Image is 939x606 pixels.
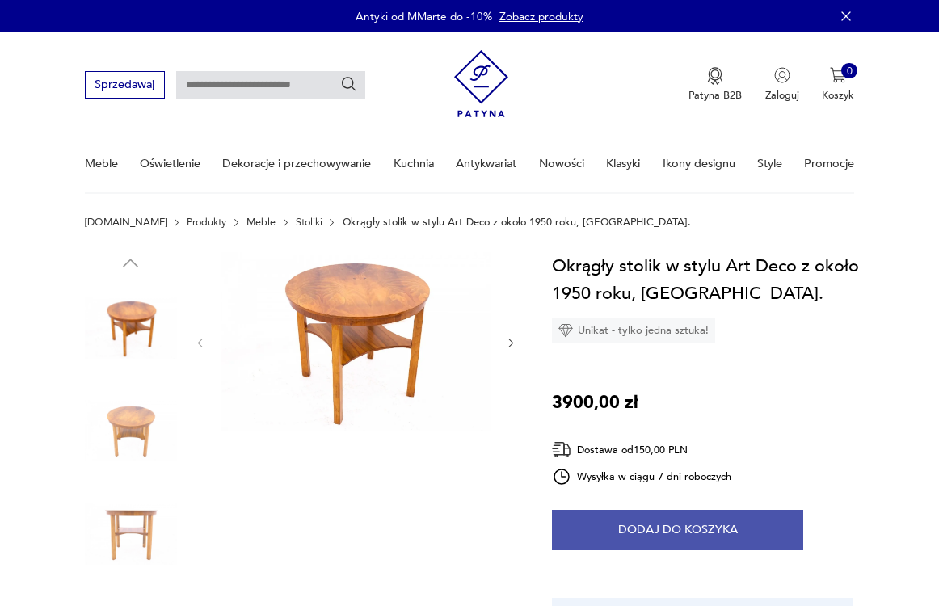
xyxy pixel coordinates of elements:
p: 3900,00 zł [552,389,638,416]
img: Ikona medalu [707,67,723,85]
a: Ikona medaluPatyna B2B [688,67,742,103]
a: [DOMAIN_NAME] [85,217,167,228]
a: Stoliki [296,217,322,228]
img: Ikonka użytkownika [774,67,790,83]
a: Oświetlenie [140,136,200,191]
a: Meble [246,217,276,228]
img: Zdjęcie produktu Okrągły stolik w stylu Art Deco z około 1950 roku, Polska. [221,252,491,432]
img: Zdjęcie produktu Okrągły stolik w stylu Art Deco z około 1950 roku, Polska. [85,385,177,477]
div: Dostawa od 150,00 PLN [552,440,731,460]
a: Nowości [539,136,584,191]
a: Produkty [187,217,226,228]
a: Kuchnia [394,136,434,191]
a: Sprzedawaj [85,81,165,90]
a: Style [757,136,782,191]
button: 0Koszyk [822,67,854,103]
div: 0 [841,63,857,79]
div: Wysyłka w ciągu 7 dni roboczych [552,467,731,486]
p: Koszyk [822,88,854,103]
a: Meble [85,136,118,191]
p: Patyna B2B [688,88,742,103]
button: Szukaj [340,76,358,94]
p: Antyki od MMarte do -10% [356,9,492,24]
a: Promocje [804,136,854,191]
a: Antykwariat [456,136,516,191]
img: Patyna - sklep z meblami i dekoracjami vintage [454,44,508,123]
p: Zaloguj [765,88,799,103]
button: Patyna B2B [688,67,742,103]
img: Zdjęcie produktu Okrągły stolik w stylu Art Deco z około 1950 roku, Polska. [85,488,177,580]
img: Ikona dostawy [552,440,571,460]
a: Ikony designu [663,136,735,191]
div: Unikat - tylko jedna sztuka! [552,318,715,343]
a: Zobacz produkty [499,9,583,24]
a: Klasyki [606,136,640,191]
img: Zdjęcie produktu Okrągły stolik w stylu Art Deco z około 1950 roku, Polska. [85,282,177,374]
a: Dekoracje i przechowywanie [222,136,371,191]
h1: Okrągły stolik w stylu Art Deco z około 1950 roku, [GEOGRAPHIC_DATA]. [552,252,860,307]
img: Ikona koszyka [830,67,846,83]
img: Ikona diamentu [558,323,573,338]
p: Okrągły stolik w stylu Art Deco z około 1950 roku, [GEOGRAPHIC_DATA]. [343,217,691,228]
button: Dodaj do koszyka [552,510,803,550]
button: Sprzedawaj [85,71,165,98]
button: Zaloguj [765,67,799,103]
